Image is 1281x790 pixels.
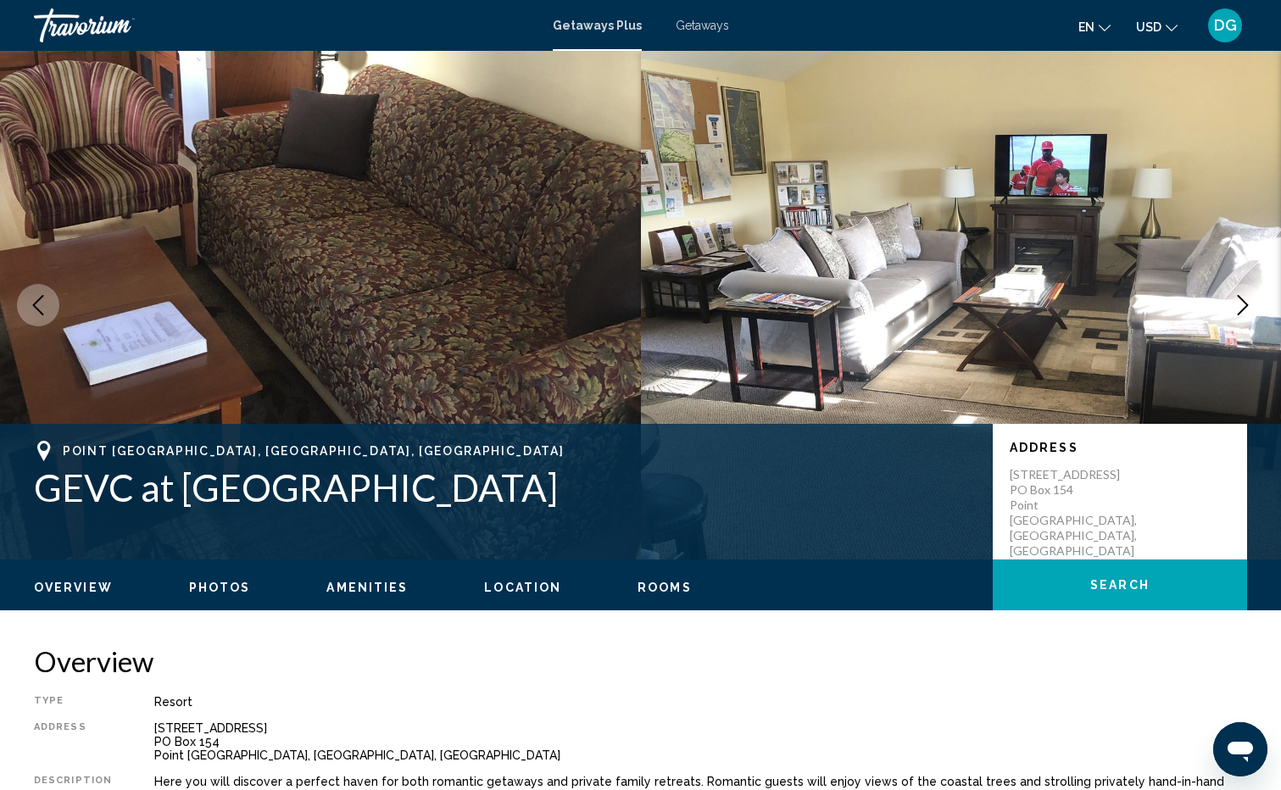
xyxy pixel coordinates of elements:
a: Getaways Plus [553,19,642,32]
div: Resort [154,695,1247,709]
p: [STREET_ADDRESS] PO Box 154 Point [GEOGRAPHIC_DATA], [GEOGRAPHIC_DATA], [GEOGRAPHIC_DATA] [1010,467,1145,559]
button: Amenities [326,580,408,595]
span: en [1078,20,1094,34]
p: Address [1010,441,1230,454]
button: Next image [1222,284,1264,326]
button: Location [484,580,561,595]
span: Amenities [326,581,408,594]
div: Address [34,721,112,762]
a: Travorium [34,8,536,42]
div: Type [34,695,112,709]
span: Rooms [638,581,692,594]
span: USD [1136,20,1161,34]
a: Getaways [676,19,729,32]
h2: Overview [34,644,1247,678]
button: Rooms [638,580,692,595]
span: Photos [189,581,251,594]
button: Search [993,559,1247,610]
span: Overview [34,581,113,594]
span: Search [1090,579,1150,592]
iframe: Button to launch messaging window [1213,722,1267,776]
span: Location [484,581,561,594]
button: User Menu [1203,8,1247,43]
button: Change currency [1136,14,1178,39]
button: Change language [1078,14,1111,39]
h1: GEVC at [GEOGRAPHIC_DATA] [34,465,976,509]
span: Point [GEOGRAPHIC_DATA], [GEOGRAPHIC_DATA], [GEOGRAPHIC_DATA] [63,444,564,458]
button: Previous image [17,284,59,326]
button: Photos [189,580,251,595]
div: [STREET_ADDRESS] PO Box 154 Point [GEOGRAPHIC_DATA], [GEOGRAPHIC_DATA], [GEOGRAPHIC_DATA] [154,721,1247,762]
button: Overview [34,580,113,595]
span: DG [1214,17,1237,34]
